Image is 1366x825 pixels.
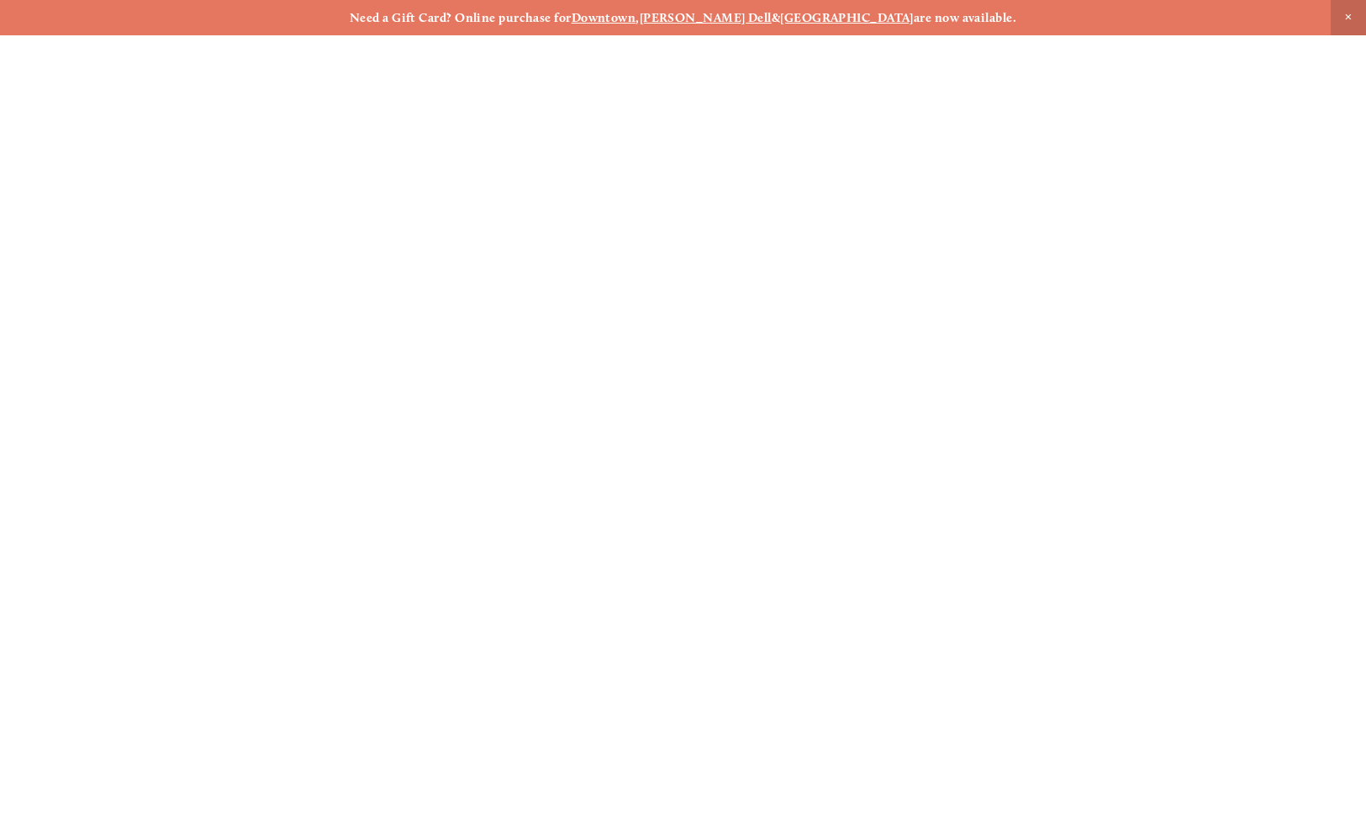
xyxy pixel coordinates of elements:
a: [GEOGRAPHIC_DATA] [780,10,914,25]
a: [PERSON_NAME] Dell [640,10,772,25]
strong: & [772,10,780,25]
a: Downtown [572,10,636,25]
strong: Need a Gift Card? Online purchase for [350,10,572,25]
strong: are now available. [914,10,1016,25]
strong: , [636,10,639,25]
